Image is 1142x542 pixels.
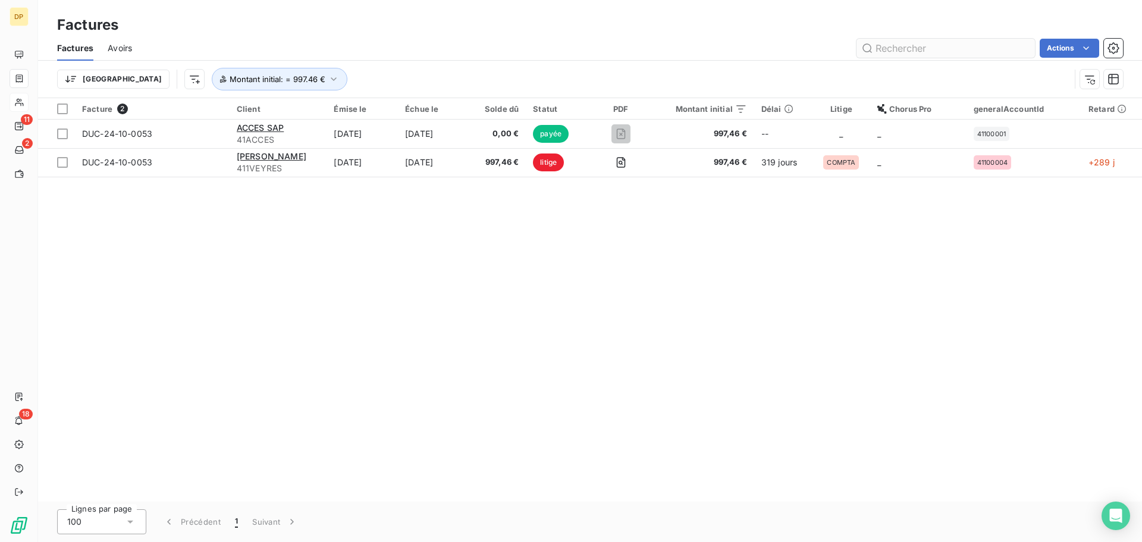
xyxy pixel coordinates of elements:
[974,104,1074,114] div: generalAccountId
[533,153,564,171] span: litige
[67,516,81,528] span: 100
[10,516,29,535] img: Logo LeanPay
[228,509,245,534] button: 1
[477,104,519,114] div: Solde dû
[877,104,959,114] div: Chorus Pro
[212,68,347,90] button: Montant initial: = 997.46 €
[1102,502,1130,530] div: Open Intercom Messenger
[820,104,863,114] div: Litige
[405,104,463,114] div: Échue le
[1088,104,1135,114] div: Retard
[57,42,93,54] span: Factures
[57,14,118,36] h3: Factures
[235,516,238,528] span: 1
[245,509,305,534] button: Suivant
[827,159,855,166] span: COMPTA
[477,128,519,140] span: 0,00 €
[1040,39,1099,58] button: Actions
[230,74,325,84] span: Montant initial : = 997.46 €
[22,138,33,149] span: 2
[57,70,170,89] button: [GEOGRAPHIC_DATA]
[977,159,1008,166] span: 41100004
[839,129,843,139] span: _
[754,120,812,148] td: --
[334,104,391,114] div: Émise le
[661,104,746,114] div: Montant initial
[661,156,746,168] span: 997,46 €
[21,114,33,125] span: 11
[327,120,398,148] td: [DATE]
[237,134,320,146] span: 41ACCES
[661,128,746,140] span: 997,46 €
[533,104,580,114] div: Statut
[533,125,569,143] span: payée
[877,157,881,167] span: _
[977,130,1006,137] span: 41100001
[237,104,320,114] div: Client
[877,129,881,139] span: _
[237,162,320,174] span: 411VEYRES
[82,104,112,114] span: Facture
[857,39,1035,58] input: Rechercher
[237,151,306,161] span: [PERSON_NAME]
[398,120,470,148] td: [DATE]
[398,148,470,177] td: [DATE]
[82,129,152,139] span: DUC-24-10-0053
[761,104,805,114] div: Délai
[117,104,128,114] span: 2
[10,7,29,26] div: DP
[754,148,812,177] td: 319 jours
[19,409,33,419] span: 18
[477,156,519,168] span: 997,46 €
[594,104,647,114] div: PDF
[108,42,132,54] span: Avoirs
[1088,157,1115,167] span: +289 j
[82,157,152,167] span: DUC-24-10-0053
[156,509,228,534] button: Précédent
[327,148,398,177] td: [DATE]
[237,123,284,133] span: ACCES SAP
